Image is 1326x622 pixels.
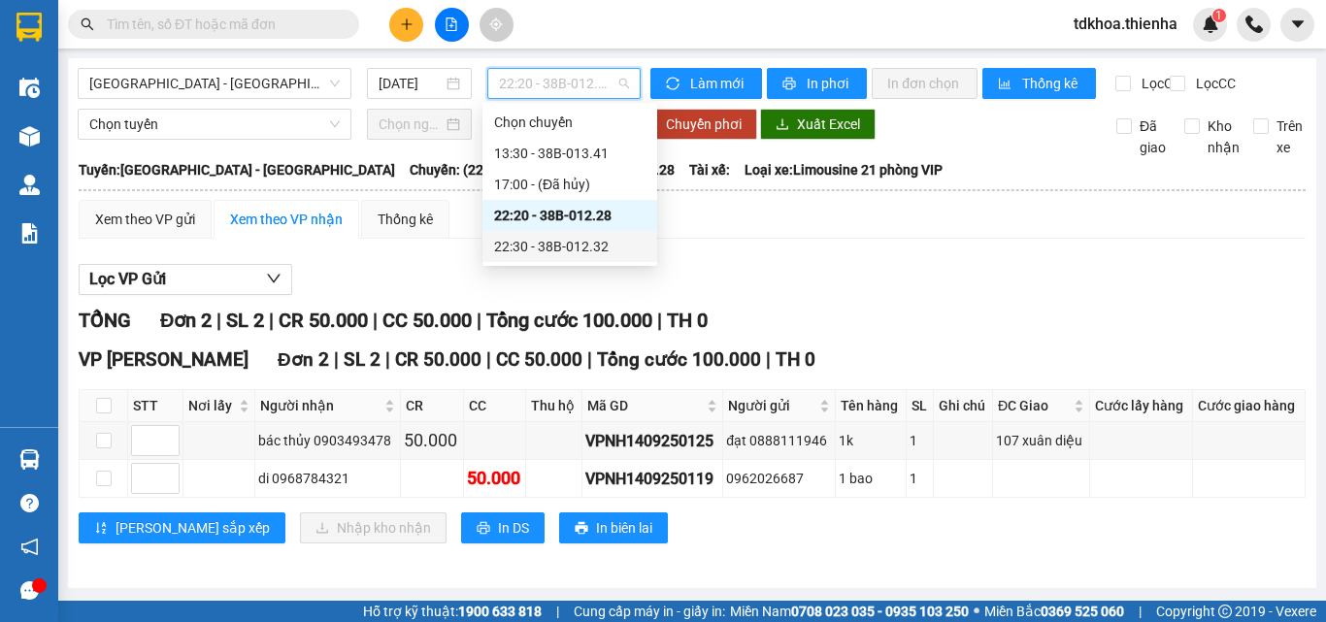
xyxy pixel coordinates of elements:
th: CC [464,390,527,422]
span: | [373,309,378,332]
div: 1 [910,430,930,451]
div: đạt 0888111946 [726,430,831,451]
span: question-circle [20,494,39,512]
span: VP [PERSON_NAME] [79,348,249,371]
span: | [556,601,559,622]
button: plus [389,8,423,42]
span: | [385,348,390,371]
span: Hỗ trợ kỹ thuật: [363,601,542,622]
div: 22:30 - 38B-012.32 [494,236,646,257]
div: 17:00 - (Đã hủy) [494,174,646,195]
span: Thống kê [1022,73,1080,94]
img: phone-icon [1245,16,1263,33]
span: Chọn tuyến [89,110,340,139]
span: TỔNG [79,309,131,332]
span: down [266,271,282,286]
span: Đã giao [1132,115,1174,158]
span: bar-chart [998,77,1014,92]
span: message [20,581,39,600]
span: printer [575,521,588,537]
span: 22:20 - 38B-012.28 [499,69,629,98]
div: 1 bao [839,468,903,489]
button: aim [480,8,514,42]
div: di 0968784321 [258,468,397,489]
span: Đơn 2 [160,309,212,332]
span: Lọc VP Gửi [89,267,166,291]
th: Cước lấy hàng [1090,390,1193,422]
span: plus [400,17,414,31]
span: sync [666,77,682,92]
span: Lọc CR [1134,73,1184,94]
th: Tên hàng [836,390,907,422]
img: solution-icon [19,223,40,244]
button: printerIn phơi [767,68,867,99]
span: 1 [1215,9,1222,22]
span: Lọc CC [1188,73,1239,94]
div: 22:20 - 38B-012.28 [494,205,646,226]
span: Mã GD [587,395,703,416]
div: Chọn chuyến [494,112,646,133]
span: CC 50.000 [382,309,472,332]
img: warehouse-icon [19,78,40,98]
span: In phơi [807,73,851,94]
button: caret-down [1280,8,1314,42]
span: Nơi lấy [188,395,235,416]
span: SL 2 [344,348,381,371]
button: printerIn biên lai [559,512,668,543]
span: Tổng cước 100.000 [486,309,652,332]
th: SL [907,390,934,422]
span: Miền Nam [730,601,969,622]
button: sort-ascending[PERSON_NAME] sắp xếp [79,512,285,543]
span: Xuất Excel [797,114,860,135]
span: | [269,309,274,332]
span: Người gửi [728,395,814,416]
button: bar-chartThống kê [982,68,1096,99]
span: caret-down [1289,16,1307,33]
span: [PERSON_NAME] sắp xếp [116,517,270,539]
img: logo-vxr [17,13,42,42]
input: 14/09/2025 [379,73,443,94]
div: Xem theo VP nhận [230,209,343,230]
div: 50.000 [467,465,523,492]
span: | [1139,601,1142,622]
strong: 0708 023 035 - 0935 103 250 [791,604,969,619]
span: Tổng cước 100.000 [597,348,761,371]
img: warehouse-icon [19,175,40,195]
div: 1 [910,468,930,489]
b: Tuyến: [GEOGRAPHIC_DATA] - [GEOGRAPHIC_DATA] [79,162,395,178]
span: ĐC Giao [998,395,1070,416]
td: VPNH1409250125 [582,422,723,460]
span: printer [782,77,799,92]
strong: 1900 633 818 [458,604,542,619]
span: | [334,348,339,371]
div: Thống kê [378,209,433,230]
span: Tài xế: [689,159,730,180]
span: copyright [1218,605,1232,618]
th: Thu hộ [526,390,582,422]
span: ⚪️ [974,607,979,615]
span: notification [20,538,39,556]
img: icon-new-feature [1202,16,1219,33]
span: Đơn 2 [278,348,329,371]
span: CC 50.000 [496,348,582,371]
span: Làm mới [690,73,746,94]
span: file-add [445,17,458,31]
img: warehouse-icon [19,126,40,147]
span: search [81,17,94,31]
span: Hà Nội - Hà Tĩnh [89,69,340,98]
span: Loại xe: Limousine 21 phòng VIP [745,159,943,180]
sup: 1 [1212,9,1226,22]
span: sort-ascending [94,521,108,537]
span: CR 50.000 [395,348,481,371]
th: Cước giao hàng [1193,390,1306,422]
div: 107 xuân diệu [996,430,1086,451]
span: aim [489,17,503,31]
span: TH 0 [667,309,708,332]
img: warehouse-icon [19,449,40,470]
button: In đơn chọn [872,68,978,99]
span: | [477,309,481,332]
span: download [776,117,789,133]
button: Chuyển phơi [650,109,757,140]
input: Chọn ngày [379,114,443,135]
strong: 0369 525 060 [1041,604,1124,619]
